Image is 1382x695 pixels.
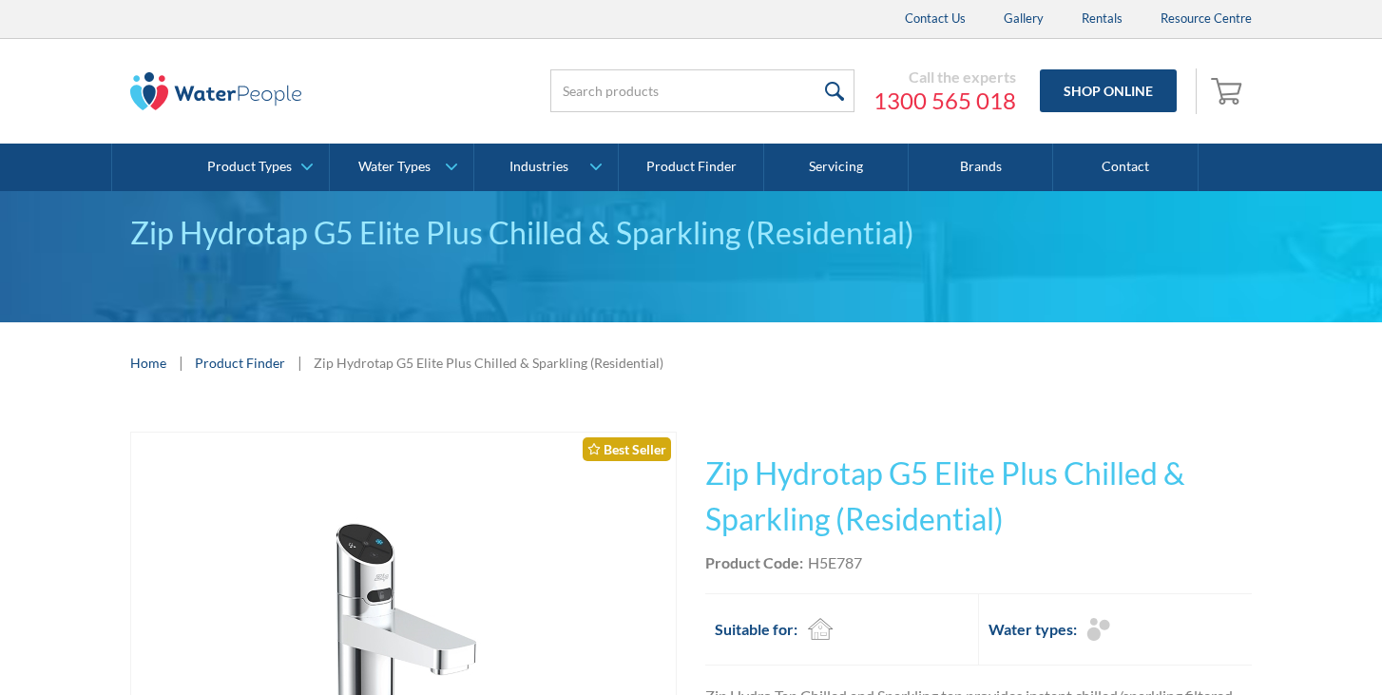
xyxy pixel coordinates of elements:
[130,210,1252,256] div: Zip Hydrotap G5 Elite Plus Chilled & Sparkling (Residential)
[1211,75,1247,106] img: shopping cart
[314,353,663,373] div: Zip Hydrotap G5 Elite Plus Chilled & Sparkling (Residential)
[705,451,1252,542] h1: Zip Hydrotap G5 Elite Plus Chilled & Sparkling (Residential)
[1053,144,1198,191] a: Contact
[1040,69,1177,112] a: Shop Online
[909,144,1053,191] a: Brands
[715,618,797,641] h2: Suitable for:
[295,351,304,374] div: |
[808,551,862,574] div: H5E787
[989,618,1077,641] h2: Water types:
[705,553,803,571] strong: Product Code:
[184,144,328,191] a: Product Types
[873,87,1016,115] a: 1300 565 018
[130,72,301,110] img: The Water People
[764,144,909,191] a: Servicing
[474,144,618,191] a: Industries
[1206,68,1252,114] a: Open cart
[207,159,292,175] div: Product Types
[619,144,763,191] a: Product Finder
[330,144,473,191] a: Water Types
[130,353,166,373] a: Home
[583,437,671,461] div: Best Seller
[509,159,568,175] div: Industries
[550,69,854,112] input: Search products
[195,353,285,373] a: Product Finder
[358,159,431,175] div: Water Types
[873,68,1016,87] div: Call the experts
[176,351,185,374] div: |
